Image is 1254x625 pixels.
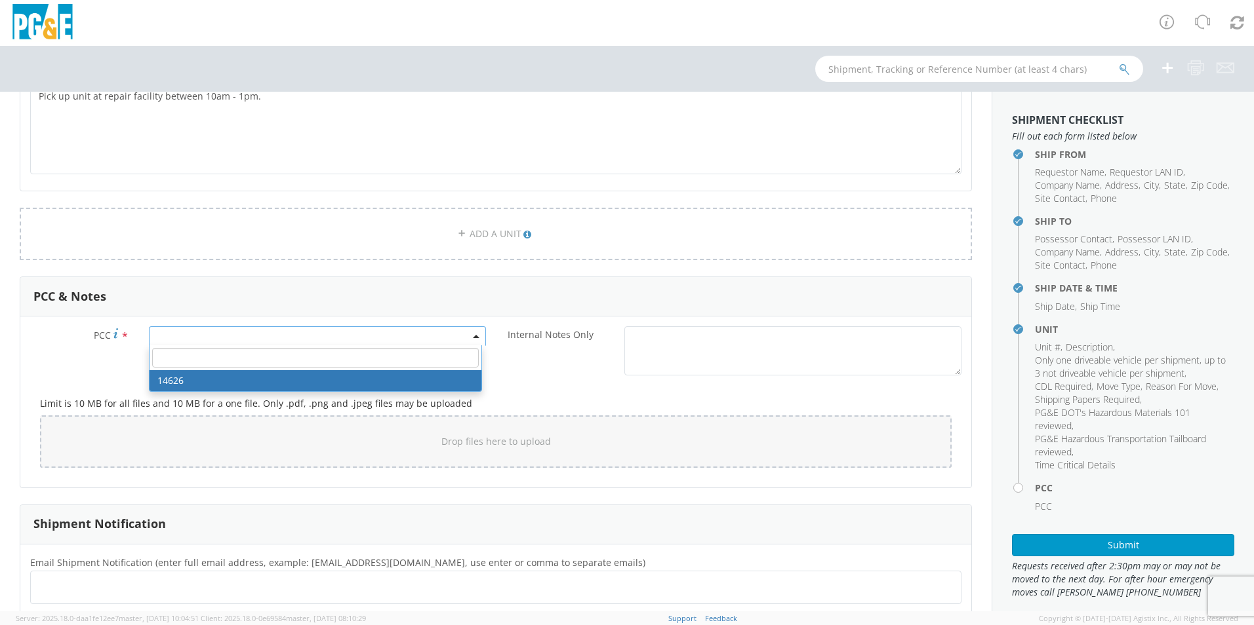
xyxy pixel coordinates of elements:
[1146,380,1217,392] span: Reason For Move
[1091,192,1117,204] span: Phone
[1035,500,1052,512] span: PCC
[94,329,111,341] span: PCC
[1035,246,1100,258] span: Company Name
[1164,179,1188,192] li: ,
[1035,393,1140,406] span: Shipping Papers Required
[1035,432,1206,458] span: PG&E Hazardous Transportation Tailboard reviewed
[1035,380,1093,393] li: ,
[1144,246,1161,259] li: ,
[1110,166,1185,179] li: ,
[1035,192,1087,205] li: ,
[1035,166,1104,178] span: Requestor Name
[150,370,481,391] li: 14626
[16,613,199,623] span: Server: 2025.18.0-daa1fe12ee7
[1035,179,1102,192] li: ,
[1091,259,1117,271] span: Phone
[1118,233,1191,245] span: Possessor LAN ID
[1035,216,1234,226] h4: Ship To
[1035,406,1231,432] li: ,
[1097,380,1143,393] li: ,
[508,328,594,341] span: Internal Notes Only
[1110,166,1183,178] span: Requestor LAN ID
[1146,380,1219,393] li: ,
[1035,341,1062,354] li: ,
[1118,233,1193,246] li: ,
[1012,130,1234,143] span: Fill out each form listed below
[1105,179,1139,191] span: Address
[1035,192,1085,204] span: Site Contact
[33,290,106,303] h3: PCC & Notes
[20,208,972,260] a: ADD A UNIT
[1097,380,1141,392] span: Move Type
[1035,341,1061,353] span: Unit #
[1035,259,1087,272] li: ,
[1035,354,1231,380] li: ,
[1035,179,1100,191] span: Company Name
[1066,341,1113,353] span: Description
[1164,246,1188,259] li: ,
[119,613,199,623] span: master, [DATE] 10:04:51
[1035,246,1102,259] li: ,
[1012,559,1234,599] span: Requests received after 2:30pm may or may not be moved to the next day. For after hour emergency ...
[1191,179,1228,191] span: Zip Code
[1144,179,1159,191] span: City
[1035,354,1226,379] span: Only one driveable vehicle per shipment, up to 3 not driveable vehicle per shipment
[1191,246,1230,259] li: ,
[1035,149,1234,159] h4: Ship From
[441,435,551,447] span: Drop files here to upload
[1164,179,1186,191] span: State
[286,613,366,623] span: master, [DATE] 08:10:29
[1035,380,1091,392] span: CDL Required
[1035,300,1075,312] span: Ship Date
[1191,179,1230,192] li: ,
[1105,246,1141,259] li: ,
[1035,166,1106,179] li: ,
[1035,233,1112,245] span: Possessor Contact
[668,613,697,623] a: Support
[1012,113,1123,127] strong: Shipment Checklist
[1035,300,1077,313] li: ,
[1035,432,1231,459] li: ,
[1035,393,1142,406] li: ,
[1035,406,1190,432] span: PG&E DOT's Hazardous Materials 101 reviewed
[1035,459,1116,471] span: Time Critical Details
[1035,324,1234,334] h4: Unit
[10,4,75,43] img: pge-logo-06675f144f4cfa6a6814.png
[1035,259,1085,271] span: Site Contact
[1035,283,1234,293] h4: Ship Date & Time
[1039,613,1238,624] span: Copyright © [DATE]-[DATE] Agistix Inc., All Rights Reserved
[33,518,166,531] h3: Shipment Notification
[1191,246,1228,258] span: Zip Code
[1105,179,1141,192] li: ,
[30,556,645,569] span: Email Shipment Notification (enter full email address, example: jdoe01@agistix.com, use enter or ...
[1035,483,1234,493] h4: PCC
[1035,233,1114,246] li: ,
[40,398,952,408] h5: Limit is 10 MB for all files and 10 MB for a one file. Only .pdf, .png and .jpeg files may be upl...
[1105,246,1139,258] span: Address
[1080,300,1120,312] span: Ship Time
[1012,534,1234,556] button: Submit
[201,613,366,623] span: Client: 2025.18.0-0e69584
[1144,179,1161,192] li: ,
[815,56,1143,82] input: Shipment, Tracking or Reference Number (at least 4 chars)
[1066,341,1115,354] li: ,
[1164,246,1186,258] span: State
[705,613,737,623] a: Feedback
[1144,246,1159,258] span: City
